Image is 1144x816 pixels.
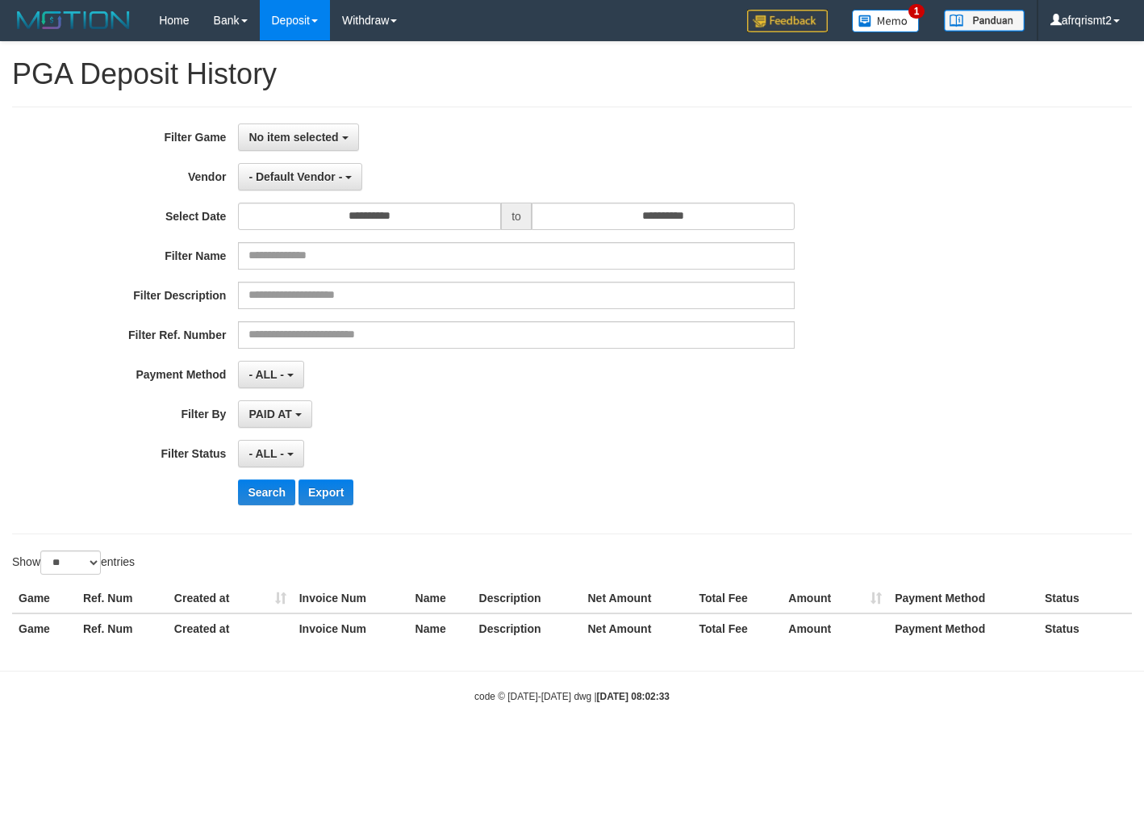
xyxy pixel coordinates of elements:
th: Invoice Num [293,613,409,643]
strong: [DATE] 08:02:33 [597,691,670,702]
select: Showentries [40,550,101,575]
span: - ALL - [248,368,284,381]
img: MOTION_logo.png [12,8,135,32]
img: Feedback.jpg [747,10,828,32]
span: - ALL - [248,447,284,460]
th: Game [12,613,77,643]
th: Payment Method [888,613,1038,643]
button: Export [299,479,353,505]
th: Invoice Num [293,584,409,613]
th: Name [409,584,473,613]
span: PAID AT [248,408,291,421]
th: Name [409,613,473,643]
h1: PGA Deposit History [12,58,1132,90]
span: No item selected [248,131,338,144]
th: Ref. Num [77,584,168,613]
button: No item selected [238,123,358,151]
th: Created at [168,584,293,613]
button: - ALL - [238,361,303,388]
button: - ALL - [238,440,303,467]
th: Total Fee [692,613,782,643]
th: Amount [782,584,888,613]
th: Net Amount [581,613,692,643]
button: Search [238,479,295,505]
th: Status [1038,584,1132,613]
small: code © [DATE]-[DATE] dwg | [474,691,670,702]
button: - Default Vendor - [238,163,362,190]
th: Ref. Num [77,613,168,643]
th: Game [12,584,77,613]
th: Amount [782,613,888,643]
th: Description [473,584,582,613]
img: panduan.png [944,10,1025,31]
th: Status [1038,613,1132,643]
span: - Default Vendor - [248,170,342,183]
label: Show entries [12,550,135,575]
th: Created at [168,613,293,643]
th: Description [473,613,582,643]
span: 1 [908,4,925,19]
th: Net Amount [581,584,692,613]
button: PAID AT [238,400,311,428]
th: Total Fee [692,584,782,613]
th: Payment Method [888,584,1038,613]
span: to [501,203,532,230]
img: Button%20Memo.svg [852,10,920,32]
